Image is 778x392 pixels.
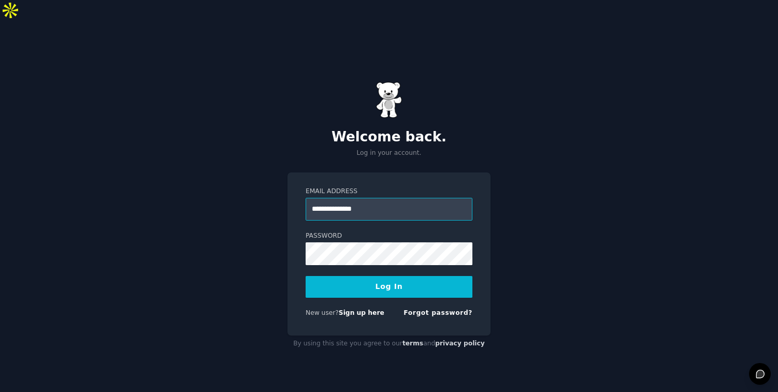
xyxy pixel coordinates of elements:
button: Log In [306,276,472,298]
a: privacy policy [435,340,485,347]
a: terms [402,340,423,347]
a: Forgot password? [404,309,472,316]
h2: Welcome back. [287,129,491,146]
p: Log in your account. [287,149,491,158]
label: Password [306,231,472,241]
div: By using this site you agree to our and [287,336,491,352]
img: Gummy Bear [376,82,402,118]
span: New user? [306,309,339,316]
a: Sign up here [339,309,384,316]
label: Email Address [306,187,472,196]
